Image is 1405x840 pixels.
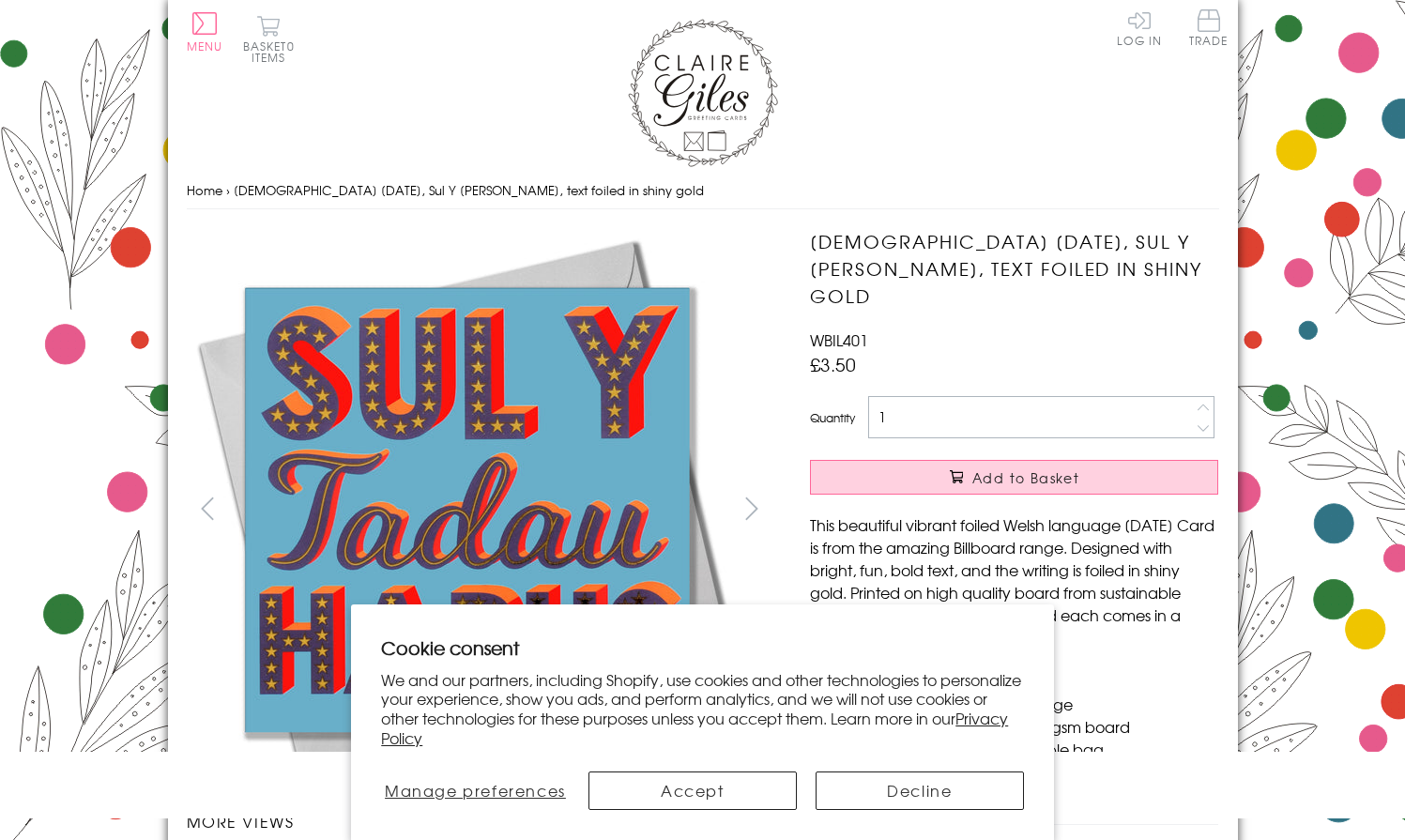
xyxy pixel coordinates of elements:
a: Privacy Policy [381,707,1008,749]
span: › [226,181,230,199]
button: Decline [816,771,1024,810]
span: Menu [187,38,223,54]
label: Quantity [810,409,855,426]
span: Trade [1189,9,1229,46]
button: Accept [588,771,797,810]
h1: [DEMOGRAPHIC_DATA] [DATE], Sul Y [PERSON_NAME], text foiled in shiny gold [810,228,1218,309]
button: next [730,487,772,529]
nav: breadcrumbs [187,172,1219,210]
a: Log In [1117,9,1162,46]
p: We and our partners, including Shopify, use cookies and other technologies to personalize your ex... [381,670,1024,748]
img: Claire Giles Greetings Cards [628,19,778,167]
span: 0 items [252,38,295,66]
h2: Cookie consent [381,634,1024,661]
span: Add to Basket [972,468,1079,487]
span: [DEMOGRAPHIC_DATA] [DATE], Sul Y [PERSON_NAME], text foiled in shiny gold [234,181,704,199]
span: Manage preferences [385,779,566,802]
button: Basket0 items [243,15,295,63]
p: This beautiful vibrant foiled Welsh language [DATE] Card is from the amazing Billboard range. Des... [810,513,1218,649]
button: Manage preferences [381,771,569,810]
button: Menu [187,12,223,52]
h3: More views [187,810,773,832]
span: £3.50 [810,351,856,377]
img: Welsh Father's Day, Sul Y Tadau Hapus, text foiled in shiny gold [187,228,750,791]
a: Home [187,181,222,199]
button: prev [187,487,229,529]
span: WBIL401 [810,328,868,351]
button: Add to Basket [810,460,1218,495]
a: Trade [1189,9,1229,50]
